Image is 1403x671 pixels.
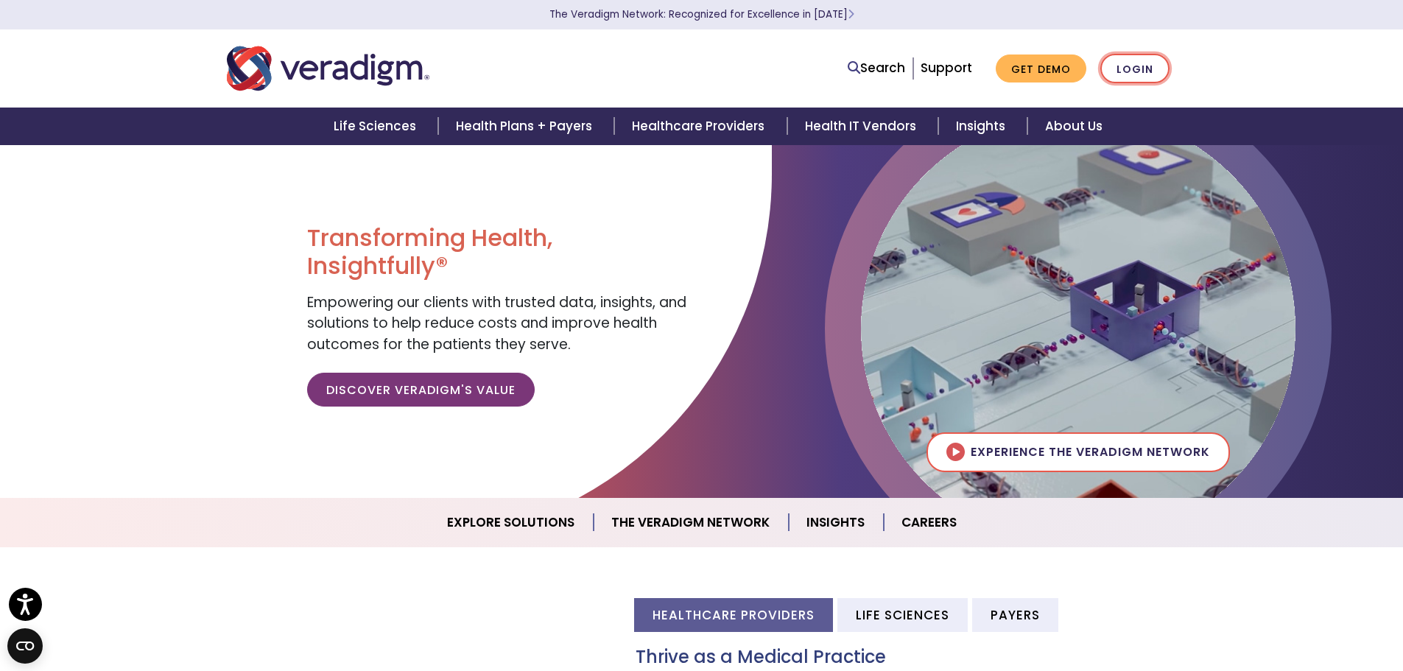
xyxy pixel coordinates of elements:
[7,628,43,664] button: Open CMP widget
[307,224,690,281] h1: Transforming Health, Insightfully®
[549,7,854,21] a: The Veradigm Network: Recognized for Excellence in [DATE]Learn More
[429,504,594,541] a: Explore Solutions
[837,598,968,631] li: Life Sciences
[789,504,884,541] a: Insights
[938,108,1027,145] a: Insights
[227,44,429,93] img: Veradigm logo
[848,7,854,21] span: Learn More
[787,108,938,145] a: Health IT Vendors
[316,108,438,145] a: Life Sciences
[636,647,1177,668] h3: Thrive as a Medical Practice
[921,59,972,77] a: Support
[307,373,535,407] a: Discover Veradigm's Value
[884,504,974,541] a: Careers
[438,108,614,145] a: Health Plans + Payers
[848,58,905,78] a: Search
[594,504,789,541] a: The Veradigm Network
[634,598,833,631] li: Healthcare Providers
[996,55,1086,83] a: Get Demo
[1120,565,1385,653] iframe: Drift Chat Widget
[1027,108,1120,145] a: About Us
[614,108,787,145] a: Healthcare Providers
[972,598,1058,631] li: Payers
[1100,54,1170,84] a: Login
[307,292,686,354] span: Empowering our clients with trusted data, insights, and solutions to help reduce costs and improv...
